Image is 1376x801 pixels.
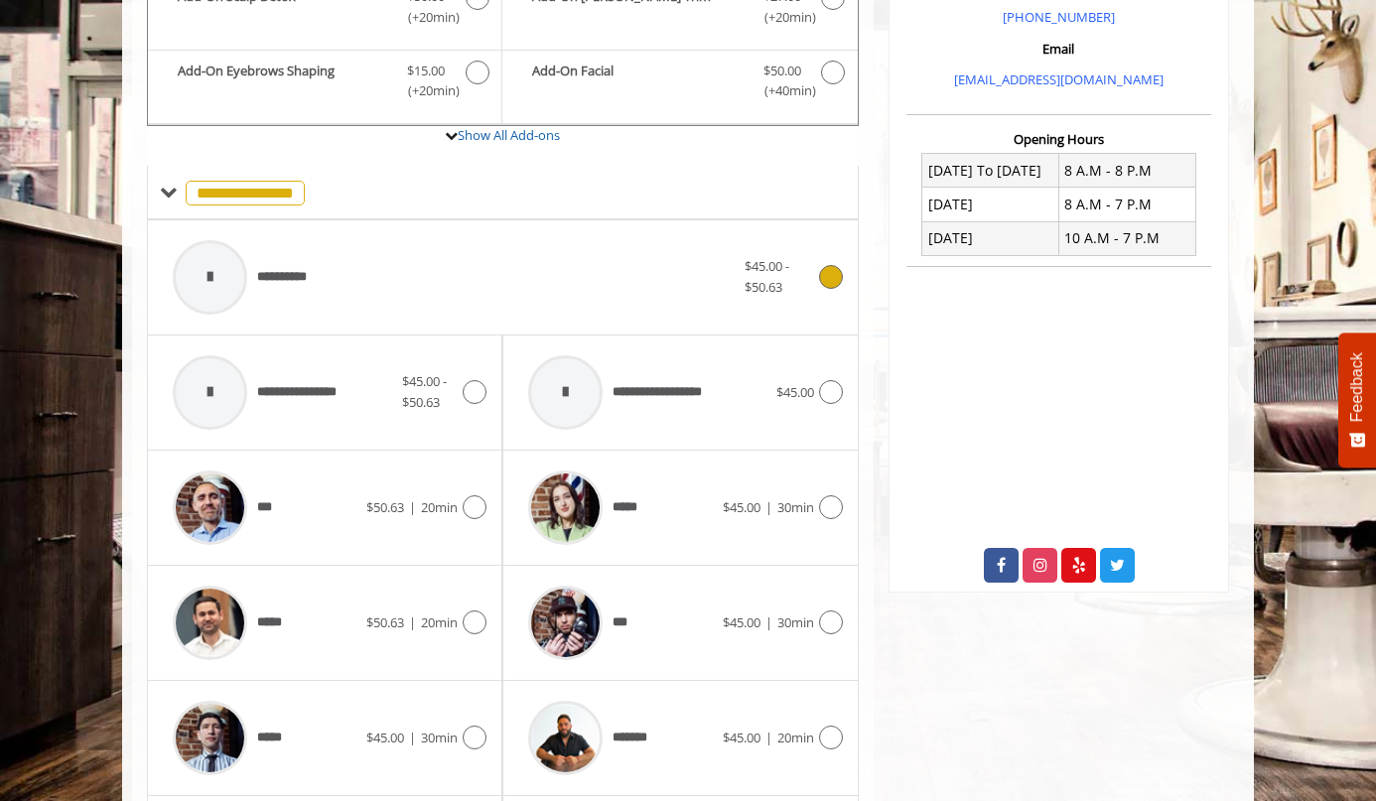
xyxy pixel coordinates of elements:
b: Add-On Eyebrows Shaping [178,61,387,102]
td: 8 A.M - 7 P.M [1058,188,1195,221]
a: [PHONE_NUMBER] [1003,8,1115,26]
span: (+20min ) [753,7,811,28]
span: $45.00 [366,729,404,746]
span: $45.00 - $50.63 [745,257,789,296]
span: (+40min ) [753,80,811,101]
span: | [765,613,772,631]
td: [DATE] [922,188,1059,221]
span: | [765,729,772,746]
span: 30min [777,613,814,631]
span: | [409,729,416,746]
button: Feedback - Show survey [1338,333,1376,467]
b: Add-On Facial [532,61,743,102]
span: $50.63 [366,498,404,516]
span: 30min [777,498,814,516]
span: $50.63 [366,613,404,631]
a: [EMAIL_ADDRESS][DOMAIN_NAME] [954,70,1164,88]
span: 30min [421,729,458,746]
span: $45.00 [723,498,760,516]
h3: Opening Hours [906,132,1211,146]
span: $45.00 - $50.63 [402,372,447,411]
td: 10 A.M - 7 P.M [1058,221,1195,255]
td: 8 A.M - 8 P.M [1058,154,1195,188]
span: | [409,498,416,516]
span: 20min [421,498,458,516]
span: $15.00 [407,61,445,81]
label: Add-On Eyebrows Shaping [158,61,491,107]
span: $45.00 [723,729,760,746]
span: $50.00 [763,61,801,81]
span: Feedback [1348,352,1366,422]
span: (+20min ) [397,7,456,28]
span: 20min [777,729,814,746]
span: $45.00 [723,613,760,631]
label: Add-On Facial [512,61,847,107]
td: [DATE] [922,221,1059,255]
span: 20min [421,613,458,631]
h3: Email [911,42,1206,56]
span: (+20min ) [397,80,456,101]
a: Show All Add-ons [458,126,560,144]
span: $45.00 [776,383,814,401]
span: | [409,613,416,631]
td: [DATE] To [DATE] [922,154,1059,188]
span: | [765,498,772,516]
